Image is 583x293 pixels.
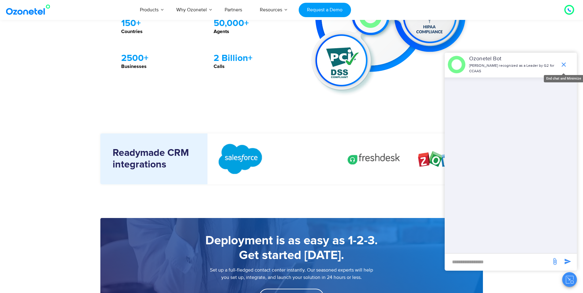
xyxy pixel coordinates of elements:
h5: Readymade CRM integrations [113,147,198,171]
p: Set up a full-fledged contact center instantly. Our seasoned experts will help you set up, integr... [113,266,471,281]
strong: Countries [121,29,143,34]
a: Request a Demo [299,3,351,17]
span: send message [562,255,574,268]
span: end chat or minimize [558,58,570,71]
h5: Deployment is as easy as 1-2-3. Get started [DATE]. [113,233,471,263]
span: send message [549,255,561,268]
strong: 50,000+ [214,19,249,28]
div: new-msg-input [448,257,548,268]
p: Ozonetel Bot [469,55,557,63]
p: [PERSON_NAME] recognized as a Leader by G2 for CCAAS [469,63,557,74]
strong: Businesses [121,64,147,69]
strong: Agents [214,29,229,34]
strong: 2500+ [121,54,148,63]
strong: 2 Billion+ [214,54,252,63]
button: Close chat [562,272,577,287]
strong: 150+ [121,19,141,28]
img: header [448,56,465,73]
strong: Calls [214,64,225,69]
